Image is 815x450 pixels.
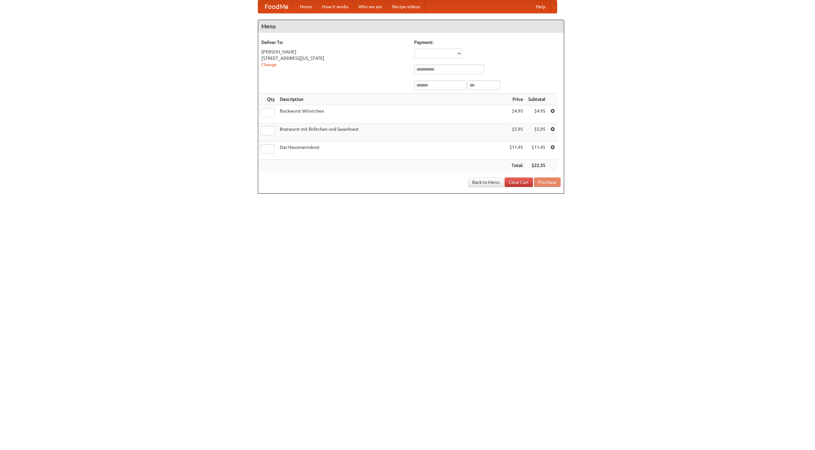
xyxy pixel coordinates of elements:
[526,160,548,171] th: $22.35
[505,177,533,187] a: Clear Cart
[261,62,277,67] a: Change
[468,177,504,187] a: Back to Menu
[277,105,507,123] td: Bockwurst Würstchen
[414,39,561,45] h5: Payment:
[258,20,564,33] h4: Menu
[353,0,387,13] a: Who we are
[526,123,548,142] td: $5.95
[507,105,526,123] td: $4.95
[258,93,277,105] th: Qty
[258,0,295,13] a: FoodMe
[534,177,561,187] button: Purchase
[507,142,526,160] td: $11.45
[531,0,550,13] a: Help
[507,93,526,105] th: Price
[507,160,526,171] th: Total:
[387,0,425,13] a: Recipe videos
[526,93,548,105] th: Subtotal
[295,0,317,13] a: Home
[277,123,507,142] td: Bratwurst mit Brötchen und Sauerkraut
[526,105,548,123] td: $4.95
[507,123,526,142] td: $5.95
[277,142,507,160] td: Das Hausmannskost
[526,142,548,160] td: $11.45
[261,49,408,55] div: [PERSON_NAME]
[261,39,408,45] h5: Deliver To:
[317,0,353,13] a: How it works
[261,55,408,61] div: [STREET_ADDRESS][US_STATE]
[277,93,507,105] th: Description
